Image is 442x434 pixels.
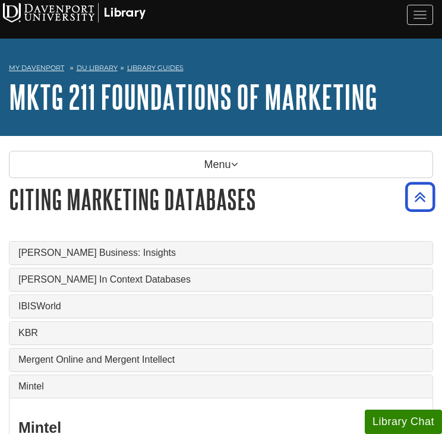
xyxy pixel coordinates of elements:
[9,63,64,73] a: My Davenport
[18,274,424,285] a: [PERSON_NAME] In Context Databases
[18,248,424,258] a: [PERSON_NAME] Business: Insights
[18,328,424,338] a: KBR
[127,64,184,72] a: Library Guides
[9,151,433,178] p: Menu
[401,189,439,205] a: Back to Top
[3,3,146,23] img: Davenport University Logo
[365,410,442,434] button: Library Chat
[18,301,424,312] a: IBISWorld
[18,354,424,365] a: Mergent Online and Mergent Intellect
[18,381,424,392] a: Mintel
[9,78,377,115] a: MKTG 211 Foundations of Marketing
[9,184,433,214] h1: Citing Marketing Databases
[77,64,118,72] a: DU Library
